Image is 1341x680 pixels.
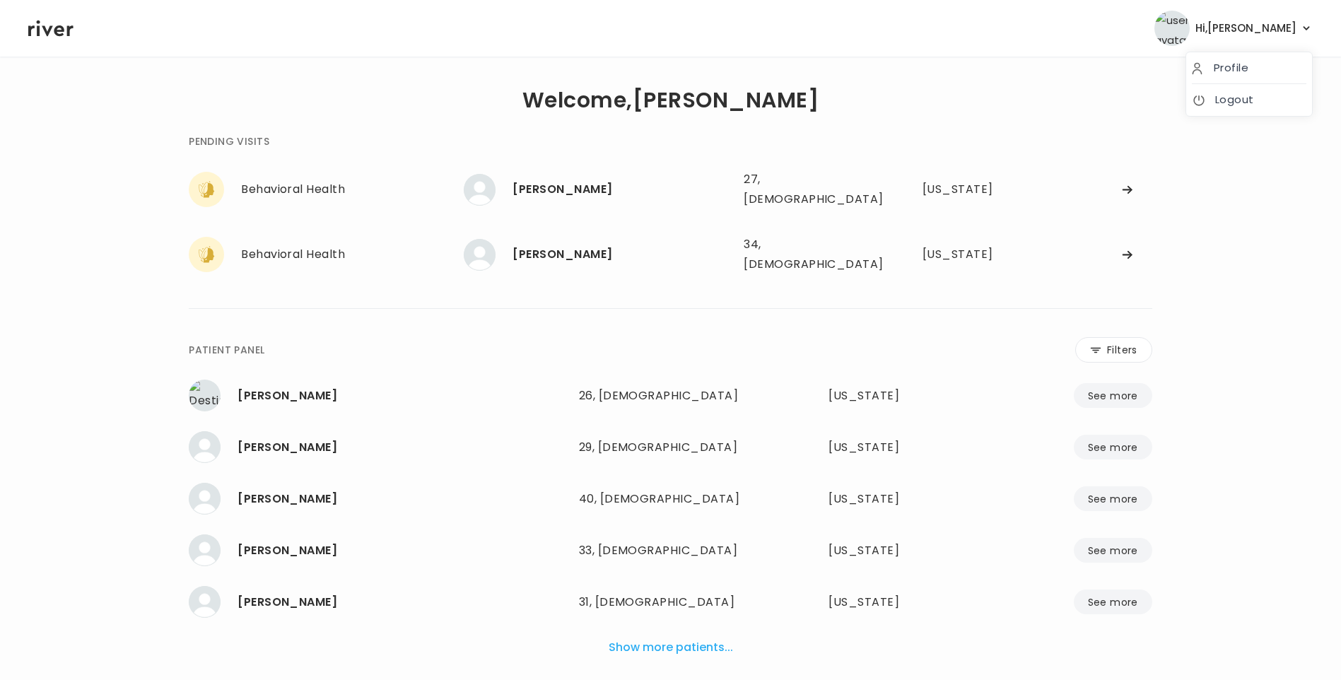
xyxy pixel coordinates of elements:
div: 40, [DEMOGRAPHIC_DATA] [579,489,763,509]
button: See more [1074,590,1152,614]
div: PATIENT PANEL [189,341,264,358]
div: Texas [828,438,957,457]
div: Alabama [828,489,957,509]
div: Tennessee [828,592,957,612]
img: Destiny Ford [189,380,221,411]
div: 33, [DEMOGRAPHIC_DATA] [579,541,763,561]
div: 27, [DEMOGRAPHIC_DATA] [744,170,872,209]
div: PENDING VISITS [189,133,269,150]
div: Alabama [828,541,957,561]
div: Destiny Ford [238,386,568,406]
img: Gabriella Fitzpatrick [464,239,496,271]
div: Georgia [923,245,1012,264]
div: 26, [DEMOGRAPHIC_DATA] [579,386,763,406]
button: See more [1074,383,1152,408]
img: user avatar [1154,11,1190,46]
a: Logout [1192,90,1306,110]
div: 29, [DEMOGRAPHIC_DATA] [579,438,763,457]
button: See more [1074,435,1152,459]
img: Brianna Barrios [189,431,221,463]
div: 31, [DEMOGRAPHIC_DATA] [579,592,763,612]
img: Danielle Herrera [189,534,221,566]
div: Brianna Barrios [238,438,568,457]
button: Filters [1075,337,1152,363]
div: BARBARA TONER [513,180,732,199]
img: William Whitson [189,586,221,618]
button: See more [1074,486,1152,511]
a: Profile [1192,58,1306,78]
button: See more [1074,538,1152,563]
div: William Whitson [238,592,568,612]
div: Florida [828,386,957,406]
div: Gabriella Fitzpatrick [513,245,732,264]
div: Behavioral Health [241,180,464,199]
div: LAUREN RODRIGUEZ [238,489,568,509]
div: Indiana [923,180,1012,199]
div: Danielle Herrera [238,541,568,561]
button: Show more patients... [603,632,739,663]
button: user avatarHi,[PERSON_NAME] [1154,11,1313,46]
div: 34, [DEMOGRAPHIC_DATA] [744,235,872,274]
img: BARBARA TONER [464,174,496,206]
h1: Welcome, [PERSON_NAME] [522,90,819,110]
img: LAUREN RODRIGUEZ [189,483,221,515]
div: Behavioral Health [241,245,464,264]
span: Hi, [PERSON_NAME] [1195,18,1296,38]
